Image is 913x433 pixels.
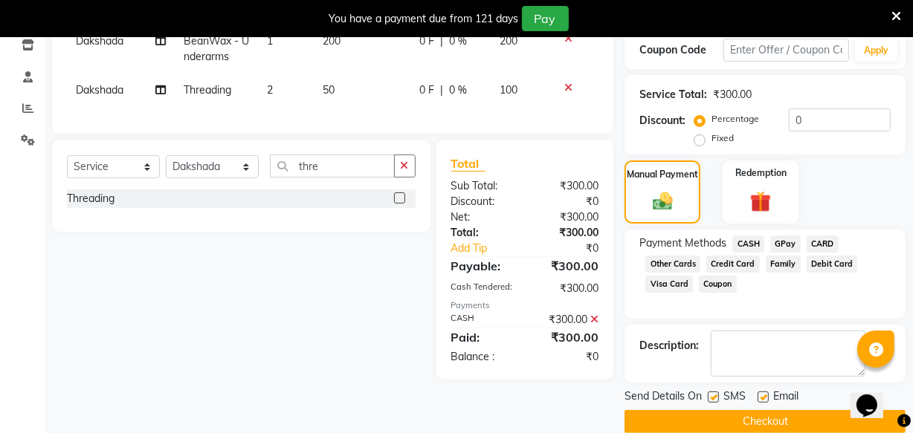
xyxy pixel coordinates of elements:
[440,209,525,225] div: Net:
[712,131,734,145] label: Fixed
[525,281,610,296] div: ₹300.00
[625,410,906,433] button: Checkout
[525,257,610,275] div: ₹300.00
[647,190,679,213] img: _cash.svg
[525,328,610,346] div: ₹300.00
[807,255,858,273] span: Debit Card
[525,312,610,328] div: ₹300.00
[525,178,610,194] div: ₹300.00
[67,191,114,206] div: Threading
[440,225,525,241] div: Total:
[627,168,698,181] label: Manual Payment
[440,312,525,328] div: CASH
[522,6,569,31] button: Pay
[267,83,273,97] span: 2
[500,83,517,97] span: 100
[525,209,610,225] div: ₹300.00
[735,166,787,180] label: Redemption
[855,39,897,62] button: Apply
[766,255,801,273] span: Family
[440,82,443,98] span: |
[699,276,737,293] span: Coupon
[807,235,839,253] span: CARD
[525,225,610,241] div: ₹300.00
[440,241,539,256] a: Add Tip
[645,255,700,273] span: Other Cards
[440,328,525,346] div: Paid:
[639,113,685,128] div: Discount:
[645,276,693,293] span: Visa Card
[773,388,799,407] span: Email
[449,33,467,49] span: 0 %
[267,34,273,48] span: 1
[323,34,341,48] span: 200
[706,255,760,273] span: Credit Card
[451,156,485,172] span: Total
[419,33,434,49] span: 0 F
[539,241,610,256] div: ₹0
[419,82,434,98] span: 0 F
[440,349,525,365] div: Balance :
[723,39,849,62] input: Enter Offer / Coupon Code
[723,388,746,407] span: SMS
[713,87,752,102] div: ₹300.00
[440,194,525,209] div: Discount:
[440,33,443,49] span: |
[770,235,801,253] span: GPay
[639,338,699,354] div: Description:
[323,83,335,97] span: 50
[743,189,778,215] img: _gift.svg
[712,112,759,126] label: Percentage
[732,235,764,253] span: CASH
[440,178,525,194] div: Sub Total:
[329,11,519,27] div: You have a payment due from 121 days
[184,83,231,97] span: Threading
[525,194,610,209] div: ₹0
[500,34,517,48] span: 200
[639,42,723,58] div: Coupon Code
[449,82,467,98] span: 0 %
[851,374,898,418] iframe: chat widget
[525,349,610,365] div: ₹0
[625,388,702,407] span: Send Details On
[440,257,525,275] div: Payable:
[270,154,395,178] input: Search or Scan
[451,299,599,312] div: Payments
[639,87,707,102] div: Service Total:
[440,281,525,296] div: Cash Tendered:
[76,83,123,97] span: Dakshada
[76,34,123,48] span: Dakshada
[639,235,726,251] span: Payment Methods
